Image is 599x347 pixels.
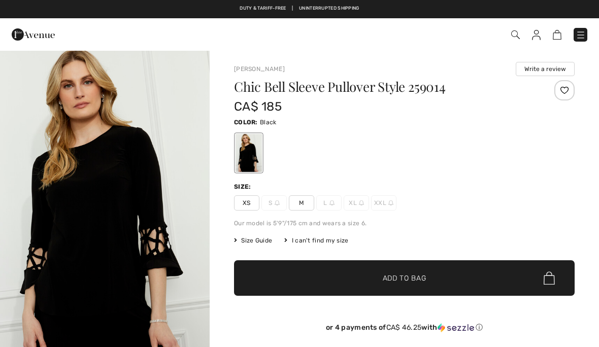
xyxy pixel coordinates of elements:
[359,200,364,205] img: ring-m.svg
[289,195,314,211] span: M
[344,195,369,211] span: XL
[234,99,282,114] span: CA$ 185
[329,200,335,205] img: ring-m.svg
[260,119,277,126] span: Black
[388,200,393,205] img: ring-m.svg
[438,323,474,332] img: Sezzle
[516,62,575,76] button: Write a review
[234,65,285,73] a: [PERSON_NAME]
[234,119,258,126] span: Color:
[371,195,396,211] span: XXL
[234,195,259,211] span: XS
[261,195,287,211] span: S
[234,323,575,336] div: or 4 payments ofCA$ 46.25withSezzle Click to learn more about Sezzle
[234,219,575,228] div: Our model is 5'9"/175 cm and wears a size 6.
[316,195,342,211] span: L
[234,260,575,296] button: Add to Bag
[544,271,555,285] img: Bag.svg
[236,134,262,172] div: Black
[234,323,575,332] div: or 4 payments of with
[234,236,272,245] span: Size Guide
[284,236,348,245] div: I can't find my size
[275,200,280,205] img: ring-m.svg
[234,182,253,191] div: Size:
[234,80,518,93] h1: Chic Bell Sleeve Pullover Style 259014
[386,323,422,332] span: CA$ 46.25
[553,30,561,40] img: Shopping Bag
[576,30,586,40] img: Menu
[532,30,541,40] img: My Info
[12,29,55,39] a: 1ère Avenue
[511,30,520,39] img: Search
[12,24,55,45] img: 1ère Avenue
[383,273,426,284] span: Add to Bag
